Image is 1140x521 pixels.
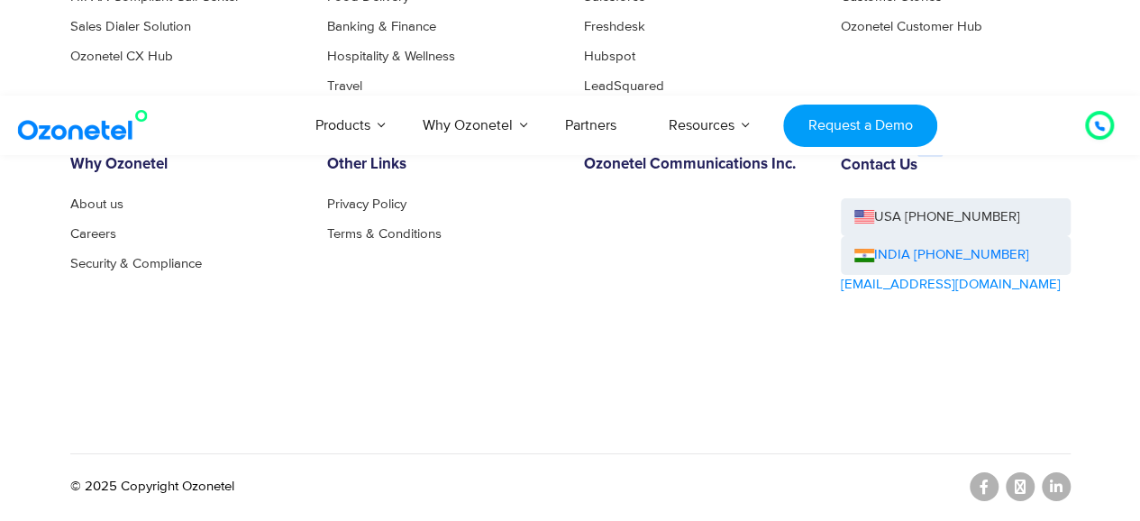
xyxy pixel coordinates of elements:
a: Freshdesk [584,20,645,33]
a: Privacy Policy [327,197,406,211]
a: Ozonetel CX Hub [70,50,173,63]
a: Travel [327,79,362,93]
a: Request a Demo [783,105,937,147]
a: [EMAIL_ADDRESS][DOMAIN_NAME] [841,275,1061,296]
p: © 2025 Copyright Ozonetel [70,477,234,498]
a: Sales Dialer Solution [70,20,191,33]
a: Hubspot [584,50,635,63]
a: Products [289,96,397,155]
img: us-flag.png [854,210,874,224]
a: INDIA [PHONE_NUMBER] [854,245,1029,266]
a: Careers [70,227,116,241]
a: Resources [643,96,761,155]
h6: Other Links [327,156,557,174]
a: Terms & Conditions [327,227,442,241]
a: Why Ozonetel [397,96,539,155]
a: Security & Compliance [70,257,202,270]
a: Banking & Finance [327,20,436,33]
a: Ozonetel Customer Hub [841,20,982,33]
a: Partners [539,96,643,155]
h6: Why Ozonetel [70,156,300,174]
a: Hospitality & Wellness [327,50,455,63]
h6: Ozonetel Communications Inc. [584,156,814,174]
a: About us [70,197,123,211]
h6: Contact Us [841,157,917,175]
img: ind-flag.png [854,249,874,262]
a: LeadSquared [584,79,664,93]
a: USA [PHONE_NUMBER] [841,198,1071,237]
